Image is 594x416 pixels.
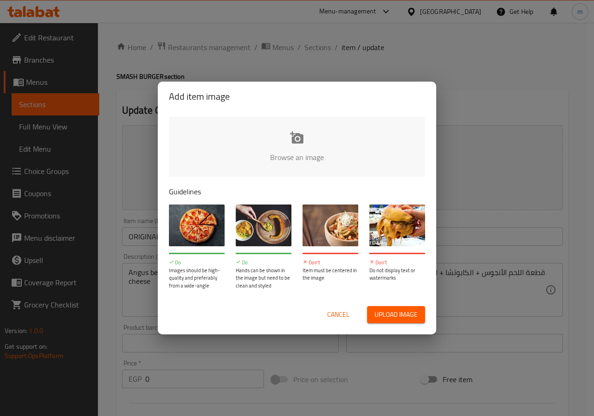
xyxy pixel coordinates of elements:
[169,267,225,290] p: Images should be high-quality and preferably from a wide-angle
[369,267,425,282] p: Do not display text or watermarks
[374,309,418,320] span: Upload image
[169,259,225,267] p: Do
[303,205,358,246] img: guide-img-3@3x.jpg
[169,205,225,246] img: guide-img-1@3x.jpg
[323,306,353,323] button: Cancel
[169,186,425,197] p: Guidelines
[303,259,358,267] p: Don't
[369,205,425,246] img: guide-img-4@3x.jpg
[236,267,291,290] p: Hands can be shown in the image but need to be clean and styled
[169,89,425,104] h2: Add item image
[327,309,349,320] span: Cancel
[367,306,425,323] button: Upload image
[236,259,291,267] p: Do
[303,267,358,282] p: Item must be centered in the image
[369,259,425,267] p: Don't
[236,205,291,246] img: guide-img-2@3x.jpg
